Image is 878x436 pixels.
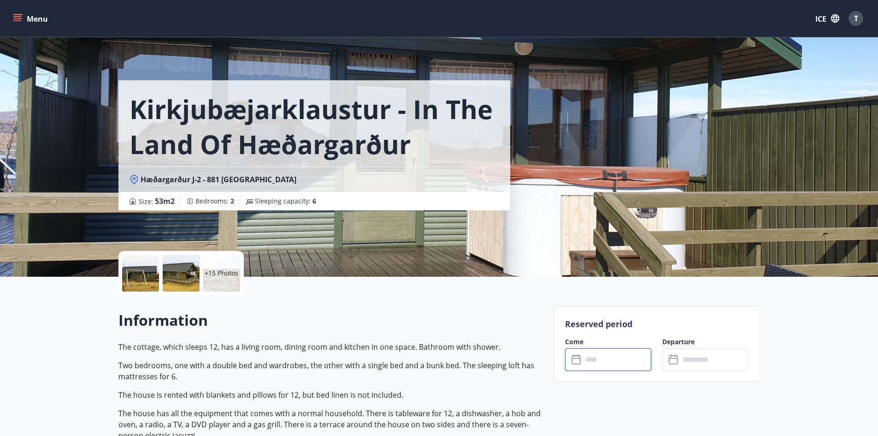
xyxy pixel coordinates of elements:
[309,197,311,205] font: :
[141,174,296,185] font: Hæðargarður J-2 - 881 [GEOGRAPHIC_DATA]
[118,390,403,400] font: The house is rented with blankets and pillows for 12, but bed linen is not included.
[845,7,867,30] button: T
[118,310,208,330] font: Information
[312,197,316,205] font: 6
[812,10,843,27] button: ICE
[118,342,501,352] font: The cottage, which sleeps 12, has a living room, dining room and kitchen in one space. Bathroom w...
[565,337,583,346] font: Come
[27,14,48,24] font: Menu
[139,197,151,206] font: Size
[151,197,153,206] font: :
[255,197,309,205] font: Sleeping capacity
[163,196,175,206] font: m2
[662,337,695,346] font: Departure
[118,360,534,382] font: Two bedrooms, one with a double bed and wardrobes, the other with a single bed and a bunk bed. Th...
[11,10,52,27] button: menu
[854,13,858,24] font: T
[227,197,229,205] font: :
[230,197,234,205] font: 2
[815,14,826,24] font: ICE
[155,196,163,206] font: 53
[565,318,632,329] font: Reserved period
[130,91,493,161] font: Kirkjubæjarklaustur - In the land of Hæðargarður
[195,197,227,205] font: Bedrooms
[205,269,238,277] font: +15 Photos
